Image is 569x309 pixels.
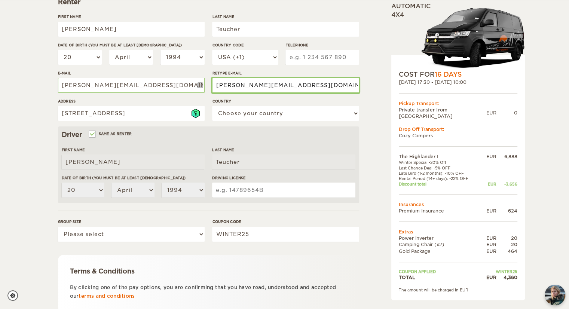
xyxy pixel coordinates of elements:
td: Camping Chair (x2) [399,241,481,248]
div: Automatic 4x4 [391,2,525,70]
div: EUR [481,181,496,187]
label: E-mail [58,70,205,76]
td: WINTER25 [481,269,517,274]
label: Address [58,98,205,104]
div: Pickup Transport: [399,100,517,107]
a: terms and conditions [79,293,135,299]
div: EUR [481,248,496,254]
label: Telephone [285,42,359,48]
div: Driver [62,130,355,139]
input: e.g. example@example.com [58,78,205,93]
td: Private transfer from [GEOGRAPHIC_DATA] [399,107,486,119]
input: e.g. William [58,22,205,37]
div: EUR [481,208,496,214]
td: Coupon applied [399,269,481,274]
label: Same as renter [89,130,132,137]
p: By clicking one of the pay options, you are confirming that you have read, understood and accepte... [70,283,347,301]
label: Last Name [212,147,355,153]
td: Power inverter [399,235,481,241]
label: First Name [58,14,205,19]
div: EUR [481,153,496,160]
span: 16 Days [435,71,462,78]
div: 4,360 [496,274,517,281]
td: Gold Package [399,248,481,254]
div: COST FOR [399,70,517,79]
div: EUR [481,241,496,248]
label: First Name [62,147,205,153]
div: Terms & Conditions [70,267,347,276]
img: stor-stuttur-old-new-5.png [421,4,525,70]
input: e.g. 14789654B [212,183,355,198]
input: Same as renter [89,132,94,137]
td: The Highlander I [399,153,481,160]
td: Last Chance Deal -5% OFF [399,165,481,171]
label: Country Code [212,42,278,48]
div: 20 [496,241,517,248]
div: -3,656 [496,181,517,187]
div: 624 [496,208,517,214]
input: e.g. example@example.com [212,78,359,93]
div: EUR [481,274,496,281]
div: EUR [486,110,496,116]
td: Rental Period (14+ days): -22% OFF [399,176,481,181]
div: EUR [481,235,496,241]
label: Group size [58,219,205,224]
label: Retype E-mail [212,70,359,76]
label: Coupon code [212,219,359,224]
a: Cookie settings [7,290,23,301]
label: Last Name [212,14,359,19]
td: TOTAL [399,274,481,281]
td: Premium Insurance [399,208,481,214]
div: [DATE] 17:30 - [DATE] 10:00 [399,79,517,85]
input: e.g. 1 234 567 890 [285,50,359,65]
button: chat-button [545,285,565,305]
img: Freyja at Cozy Campers [545,285,565,305]
td: Insurances [399,201,517,208]
div: 0 [496,110,517,116]
label: Driving License [212,175,355,181]
input: e.g. Smith [212,154,355,169]
input: e.g. Street, City, Zip Code [58,106,205,121]
td: Extras [399,229,517,235]
td: Discount total [399,181,481,187]
td: Winter Special -20% Off [399,160,481,165]
input: e.g. Smith [212,22,359,37]
div: 20 [496,235,517,241]
div: The amount will be charged in EUR [399,287,517,293]
input: e.g. William [62,154,205,169]
div: 6,888 [496,153,517,160]
div: 464 [496,248,517,254]
label: Date of birth (You must be at least [DEMOGRAPHIC_DATA]) [62,175,205,181]
div: Drop Off Transport: [399,126,517,132]
td: Cozy Campers [399,132,517,139]
label: Country [212,98,359,104]
label: Date of birth (You must be at least [DEMOGRAPHIC_DATA]) [58,42,205,48]
td: Late Bird (1-2 months): -10% OFF [399,171,481,176]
